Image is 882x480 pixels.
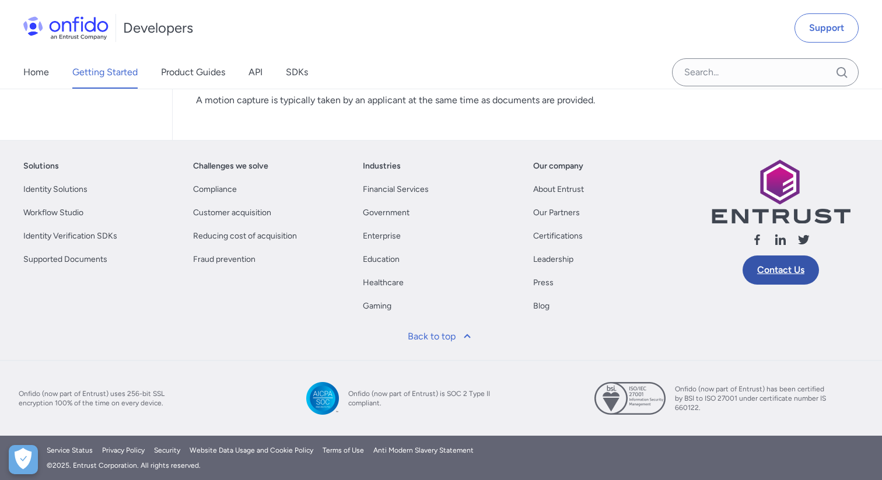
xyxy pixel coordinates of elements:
a: Anti Modern Slavery Statement [373,445,474,456]
span: Onfido (now part of Entrust) uses 256-bit SSL encryption 100% of the time on every device. [19,389,170,408]
span: Onfido (now part of Entrust) is SOC 2 Type II compliant. [348,389,500,408]
a: Workflow Studio [23,206,83,220]
a: Service Status [47,445,93,456]
a: Blog [533,299,549,313]
img: SOC 2 Type II compliant [306,382,339,415]
a: Terms of Use [323,445,364,456]
a: Website Data Usage and Cookie Policy [190,445,313,456]
a: Reducing cost of acquisition [193,229,297,243]
a: Identity Solutions [23,183,87,197]
p: A motion capture is typically taken by an applicant at the same time as documents are provided. [196,93,684,107]
a: Financial Services [363,183,429,197]
a: Education [363,253,400,267]
a: About Entrust [533,183,584,197]
img: ISO 27001 certified [594,382,666,415]
a: Follow us X (Twitter) [797,233,811,251]
svg: Follow us facebook [750,233,764,247]
a: Customer acquisition [193,206,271,220]
a: Compliance [193,183,237,197]
div: © 2025 . Entrust Corporation. All rights reserved. [47,460,835,471]
a: Contact Us [743,255,819,285]
svg: Follow us X (Twitter) [797,233,811,247]
img: Entrust logo [710,159,850,224]
a: Privacy Policy [102,445,145,456]
a: Home [23,56,49,89]
a: Product Guides [161,56,225,89]
a: Certifications [533,229,583,243]
img: Onfido Logo [23,16,108,40]
a: Fraud prevention [193,253,256,267]
svg: Follow us linkedin [773,233,787,247]
a: Government [363,206,409,220]
a: API [249,56,262,89]
a: Identity Verification SDKs [23,229,117,243]
a: Industries [363,159,401,173]
a: Gaming [363,299,391,313]
a: Back to top [401,323,481,351]
a: Supported Documents [23,253,107,267]
a: Our Partners [533,206,580,220]
a: Healthcare [363,276,404,290]
input: Onfido search input field [672,58,859,86]
a: Press [533,276,554,290]
a: SDKs [286,56,308,89]
a: Leadership [533,253,573,267]
h1: Developers [123,19,193,37]
a: Our company [533,159,583,173]
span: Onfido (now part of Entrust) has been certified by BSI to ISO 27001 under certificate number IS 6... [675,384,827,412]
a: Security [154,445,180,456]
button: Open Preferences [9,445,38,474]
a: Follow us linkedin [773,233,787,251]
a: Support [794,13,859,43]
a: Follow us facebook [750,233,764,251]
a: Getting Started [72,56,138,89]
a: Solutions [23,159,59,173]
a: Enterprise [363,229,401,243]
a: Challenges we solve [193,159,268,173]
div: Cookie Preferences [9,445,38,474]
